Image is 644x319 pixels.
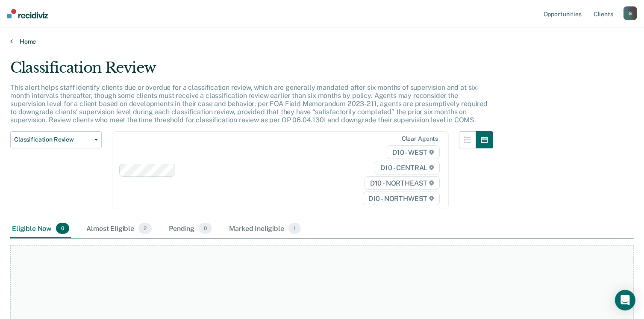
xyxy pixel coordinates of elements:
[227,219,303,238] div: Marked Ineligible1
[375,161,440,174] span: D10 - CENTRAL
[14,136,91,143] span: Classification Review
[288,223,301,234] span: 1
[387,145,440,159] span: D10 - WEST
[199,223,212,234] span: 0
[10,38,634,45] a: Home
[402,135,438,142] div: Clear agents
[56,223,69,234] span: 0
[623,6,637,20] button: G
[365,176,440,190] span: D10 - NORTHEAST
[10,131,102,148] button: Classification Review
[615,290,635,310] div: Open Intercom Messenger
[138,223,152,234] span: 2
[10,219,71,238] div: Eligible Now0
[85,219,153,238] div: Almost Eligible2
[7,9,48,18] img: Recidiviz
[363,192,440,205] span: D10 - NORTHWEST
[10,83,488,124] p: This alert helps staff identify clients due or overdue for a classification review, which are gen...
[167,219,214,238] div: Pending0
[10,59,493,83] div: Classification Review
